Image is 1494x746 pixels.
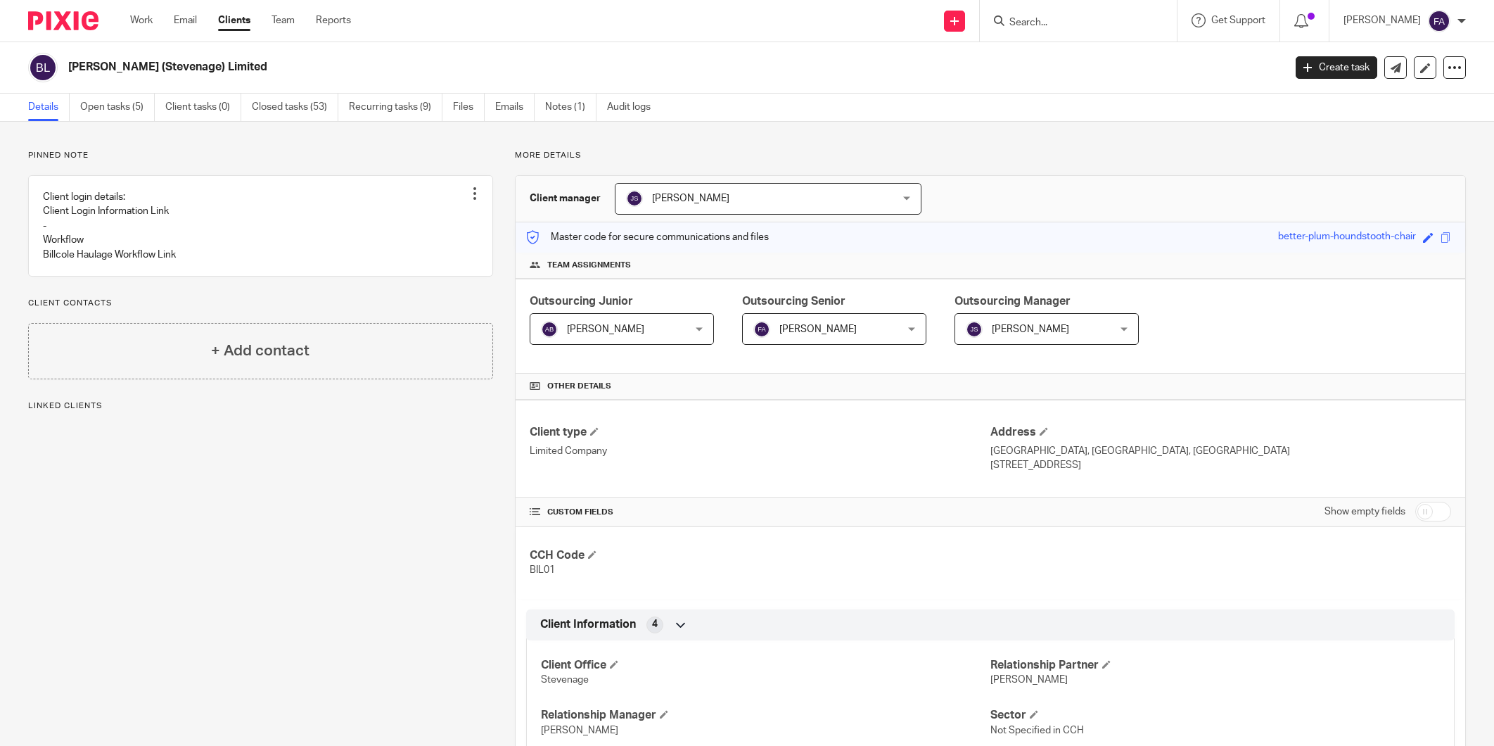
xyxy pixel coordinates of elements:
p: Pinned note [28,150,493,161]
p: Client contacts [28,298,493,309]
span: Other details [547,381,611,392]
h2: [PERSON_NAME] (Stevenage) Limited [68,60,1033,75]
a: Audit logs [607,94,661,121]
h4: Address [990,425,1451,440]
span: Not Specified in CCH [990,726,1084,735]
span: Stevenage [541,675,589,685]
h4: Sector [990,708,1440,723]
span: Get Support [1211,15,1265,25]
p: Linked clients [28,400,493,412]
a: Emails [495,94,535,121]
label: Show empty fields [1324,505,1405,519]
span: Client Information [540,617,636,632]
a: Client tasks (0) [165,94,241,121]
h3: Client manager [530,191,601,206]
span: [PERSON_NAME] [779,324,857,334]
span: Outsourcing Manager [954,296,1071,307]
span: Team assignments [547,260,631,271]
span: Outsourcing Junior [530,296,633,307]
a: Email [174,13,197,27]
a: Notes (1) [545,94,596,121]
h4: + Add contact [211,340,309,362]
p: [STREET_ADDRESS] [990,458,1451,472]
h4: Client type [530,425,990,440]
h4: CCH Code [530,548,990,563]
img: svg%3E [966,321,983,338]
p: [GEOGRAPHIC_DATA], [GEOGRAPHIC_DATA], [GEOGRAPHIC_DATA] [990,444,1451,458]
img: svg%3E [626,190,643,207]
a: Reports [316,13,351,27]
span: [PERSON_NAME] [992,324,1069,334]
h4: CUSTOM FIELDS [530,507,990,518]
a: Closed tasks (53) [252,94,338,121]
a: Details [28,94,70,121]
span: [PERSON_NAME] [541,726,618,735]
img: svg%3E [1428,10,1450,32]
a: Create task [1296,56,1377,79]
h4: Relationship Manager [541,708,990,723]
p: Limited Company [530,444,990,458]
a: Team [272,13,295,27]
input: Search [1008,17,1135,30]
img: svg%3E [28,53,58,82]
h4: Client Office [541,658,990,673]
a: Clients [218,13,250,27]
span: [PERSON_NAME] [990,675,1068,685]
p: Master code for secure communications and files [526,230,769,244]
a: Files [453,94,485,121]
span: BIL01 [530,565,555,575]
p: More details [515,150,1466,161]
a: Open tasks (5) [80,94,155,121]
div: better-plum-houndstooth-chair [1278,229,1416,246]
p: [PERSON_NAME] [1343,13,1421,27]
img: svg%3E [753,321,770,338]
a: Work [130,13,153,27]
h4: Relationship Partner [990,658,1440,673]
span: [PERSON_NAME] [652,194,729,203]
span: Outsourcing Senior [742,296,845,307]
span: [PERSON_NAME] [567,324,644,334]
a: Recurring tasks (9) [349,94,442,121]
img: svg%3E [541,321,558,338]
img: Pixie [28,11,98,30]
span: 4 [652,617,658,631]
